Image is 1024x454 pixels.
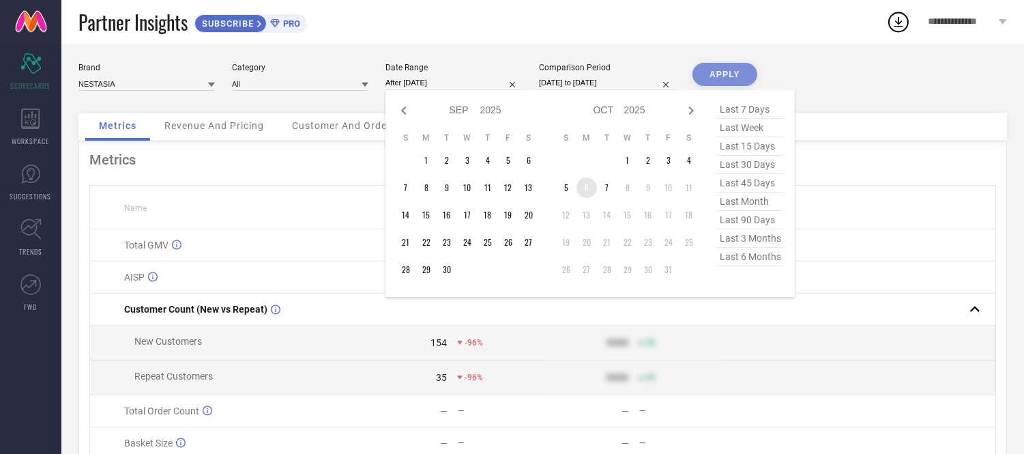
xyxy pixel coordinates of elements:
td: Thu Sep 25 2025 [478,232,498,253]
span: Name [124,203,147,213]
td: Sat Oct 18 2025 [679,205,699,225]
div: 35 [436,372,447,383]
span: 50 [646,373,656,382]
th: Sunday [396,132,416,143]
span: PRO [280,18,300,29]
td: Sun Sep 07 2025 [396,178,416,198]
th: Monday [416,132,437,143]
td: Thu Sep 04 2025 [478,150,498,171]
div: 9999 [606,337,628,348]
span: Customer Count (New vs Repeat) [124,304,267,315]
td: Fri Oct 17 2025 [658,205,679,225]
td: Wed Oct 22 2025 [617,232,638,253]
th: Monday [576,132,597,143]
td: Tue Oct 07 2025 [597,178,617,198]
td: Sat Oct 25 2025 [679,232,699,253]
span: TRENDS [19,246,42,257]
div: — [440,406,448,416]
th: Thursday [478,132,498,143]
td: Sat Sep 20 2025 [518,205,539,225]
td: Sat Oct 11 2025 [679,178,699,198]
td: Fri Oct 24 2025 [658,232,679,253]
td: Thu Oct 23 2025 [638,232,658,253]
td: Mon Sep 01 2025 [416,150,437,171]
td: Fri Sep 26 2025 [498,232,518,253]
span: New Customers [134,336,202,347]
div: — [621,438,629,449]
td: Mon Sep 08 2025 [416,178,437,198]
th: Friday [658,132,679,143]
div: — [639,438,723,448]
td: Mon Oct 20 2025 [576,232,597,253]
span: Total Order Count [124,406,199,416]
td: Wed Oct 01 2025 [617,150,638,171]
span: last 45 days [716,174,785,193]
th: Sunday [556,132,576,143]
span: -96% [465,338,483,347]
div: — [458,438,542,448]
th: Wednesday [457,132,478,143]
td: Wed Oct 15 2025 [617,205,638,225]
span: SUBSCRIBE [195,18,257,29]
td: Mon Sep 15 2025 [416,205,437,225]
a: SUBSCRIBEPRO [194,11,307,33]
td: Sun Sep 21 2025 [396,232,416,253]
div: Previous month [396,102,412,119]
div: Next month [683,102,699,119]
div: 154 [430,337,447,348]
span: SUGGESTIONS [10,191,52,201]
span: FWD [25,302,38,312]
th: Tuesday [437,132,457,143]
div: 9999 [606,372,628,383]
td: Sun Oct 19 2025 [556,232,576,253]
div: Date Range [385,63,522,72]
td: Sun Oct 26 2025 [556,259,576,280]
td: Tue Sep 02 2025 [437,150,457,171]
div: — [639,406,723,416]
td: Thu Oct 09 2025 [638,178,658,198]
div: — [440,438,448,449]
td: Sun Sep 28 2025 [396,259,416,280]
span: SCORECARDS [11,81,51,91]
span: Total GMV [124,240,169,251]
td: Sun Oct 12 2025 [556,205,576,225]
td: Tue Sep 09 2025 [437,178,457,198]
td: Mon Oct 13 2025 [576,205,597,225]
td: Tue Oct 28 2025 [597,259,617,280]
th: Thursday [638,132,658,143]
span: -96% [465,373,483,382]
td: Sat Sep 06 2025 [518,150,539,171]
span: last week [716,119,785,137]
td: Sun Sep 14 2025 [396,205,416,225]
td: Tue Sep 30 2025 [437,259,457,280]
td: Sat Oct 04 2025 [679,150,699,171]
td: Wed Sep 03 2025 [457,150,478,171]
td: Fri Oct 31 2025 [658,259,679,280]
input: Select comparison period [539,76,675,90]
span: AISP [124,272,145,283]
span: last 3 months [716,229,785,248]
th: Saturday [679,132,699,143]
td: Mon Sep 29 2025 [416,259,437,280]
td: Fri Sep 05 2025 [498,150,518,171]
span: last 7 days [716,100,785,119]
td: Thu Oct 30 2025 [638,259,658,280]
span: last 90 days [716,211,785,229]
td: Tue Sep 16 2025 [437,205,457,225]
span: 50 [646,338,656,347]
span: last 30 days [716,156,785,174]
td: Sun Oct 05 2025 [556,178,576,198]
td: Wed Sep 24 2025 [457,232,478,253]
div: Metrics [89,152,996,168]
td: Thu Sep 18 2025 [478,205,498,225]
td: Thu Sep 11 2025 [478,178,498,198]
td: Mon Sep 22 2025 [416,232,437,253]
span: last 15 days [716,137,785,156]
span: Repeat Customers [134,371,213,382]
td: Fri Oct 03 2025 [658,150,679,171]
span: Basket Size [124,438,173,449]
td: Mon Oct 27 2025 [576,259,597,280]
td: Fri Sep 12 2025 [498,178,518,198]
div: Open download list [886,10,911,34]
span: last 6 months [716,248,785,266]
